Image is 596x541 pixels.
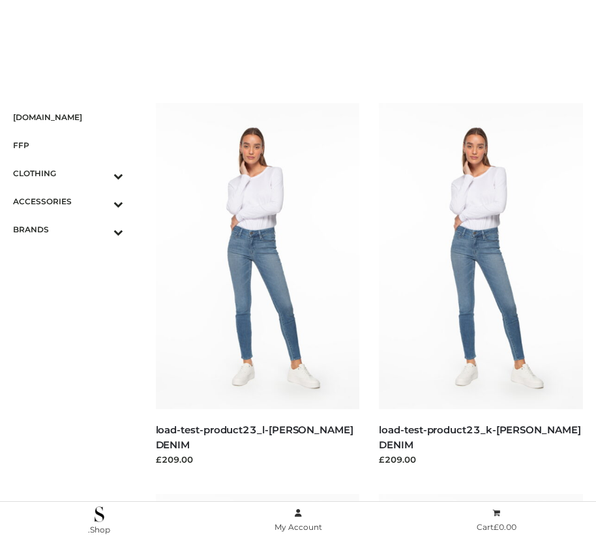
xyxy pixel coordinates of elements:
[13,194,123,209] span: ACCESSORIES
[156,424,353,451] a: load-test-product23_l-[PERSON_NAME] DENIM
[13,215,123,243] a: BRANDSToggle Submenu
[13,159,123,187] a: CLOTHINGToggle Submenu
[275,522,322,532] span: My Account
[13,187,123,215] a: ACCESSORIESToggle Submenu
[13,110,123,125] span: [DOMAIN_NAME]
[13,138,123,153] span: FFP
[78,187,123,215] button: Toggle Submenu
[199,506,398,535] a: My Account
[13,103,123,131] a: [DOMAIN_NAME]
[379,424,580,451] a: load-test-product23_k-[PERSON_NAME] DENIM
[88,525,110,534] span: .Shop
[379,453,583,466] div: £209.00
[397,506,596,535] a: Cart£0.00
[13,131,123,159] a: FFP
[13,166,123,181] span: CLOTHING
[13,222,123,237] span: BRANDS
[78,215,123,243] button: Toggle Submenu
[494,522,499,532] span: £
[156,453,360,466] div: £209.00
[477,522,516,532] span: Cart
[494,522,516,532] bdi: 0.00
[95,506,104,522] img: .Shop
[78,159,123,187] button: Toggle Submenu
